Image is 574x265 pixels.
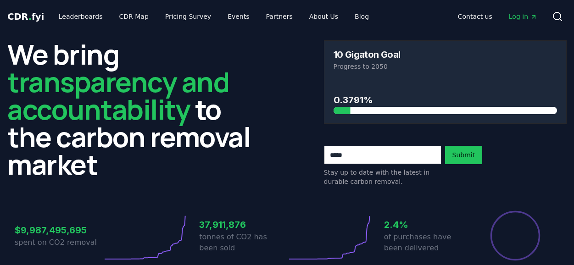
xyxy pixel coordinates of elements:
[51,8,376,25] nav: Main
[112,8,156,25] a: CDR Map
[7,10,44,23] a: CDR.fyi
[220,8,256,25] a: Events
[51,8,110,25] a: Leaderboards
[502,8,545,25] a: Log in
[509,12,537,21] span: Log in
[158,8,218,25] a: Pricing Survey
[199,232,287,254] p: tonnes of CO2 has been sold
[15,223,102,237] h3: $9,987,495,695
[384,218,472,232] h3: 2.4%
[490,210,541,261] div: Percentage of sales delivered
[384,232,472,254] p: of purchases have been delivered
[259,8,300,25] a: Partners
[451,8,500,25] a: Contact us
[334,50,401,59] h3: 10 Gigaton Goal
[334,93,557,107] h3: 0.3791%
[334,62,557,71] p: Progress to 2050
[302,8,346,25] a: About Us
[347,8,376,25] a: Blog
[7,40,251,178] h2: We bring to the carbon removal market
[15,237,102,248] p: spent on CO2 removal
[7,63,229,128] span: transparency and accountability
[28,11,32,22] span: .
[445,146,483,164] button: Submit
[451,8,545,25] nav: Main
[199,218,287,232] h3: 37,911,876
[7,11,44,22] span: CDR fyi
[324,168,441,186] p: Stay up to date with the latest in durable carbon removal.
